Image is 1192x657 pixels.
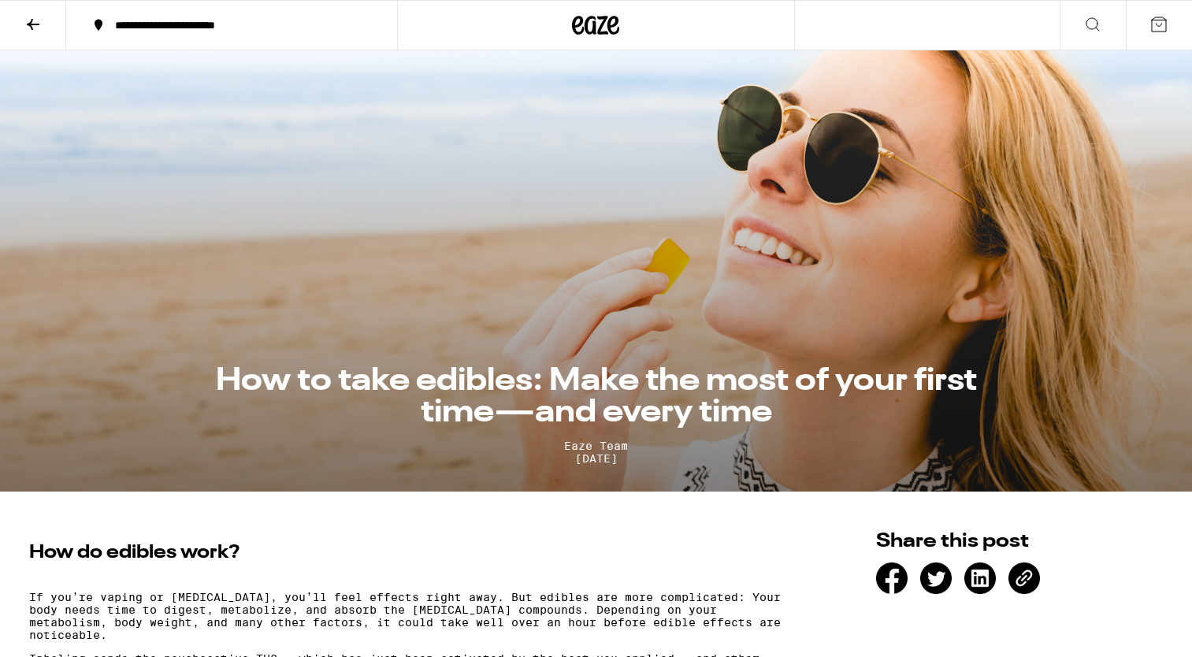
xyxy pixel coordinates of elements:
[202,440,990,452] span: Eaze Team
[29,591,794,641] p: If you’re vaping or [MEDICAL_DATA], you’ll feel effects right away. But edibles are more complica...
[876,532,1141,551] h2: Share this post
[1008,562,1040,594] div: [URL][DOMAIN_NAME]
[29,540,794,566] h2: How do edibles work?
[202,366,990,429] h1: How to take edibles: Make the most of your first time—and every time
[202,452,990,465] span: [DATE]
